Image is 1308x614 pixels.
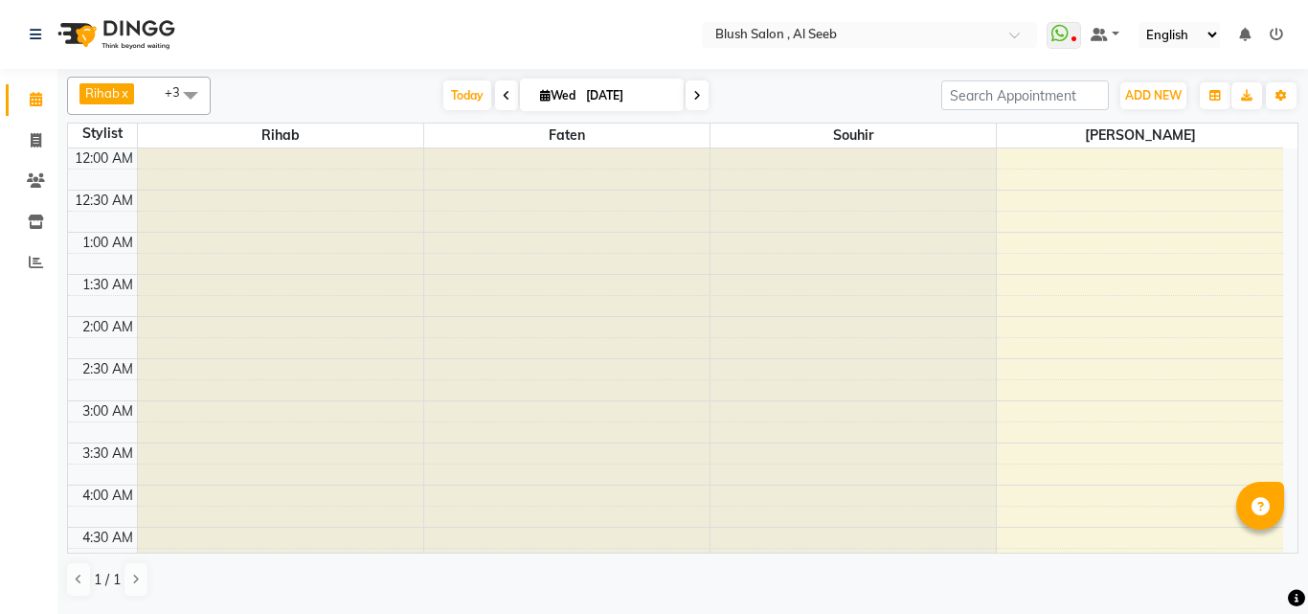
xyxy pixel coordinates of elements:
[138,124,423,148] span: Rihab
[710,124,996,148] span: Souhir
[85,85,120,101] span: Rihab
[94,570,121,590] span: 1 / 1
[71,191,137,211] div: 12:30 AM
[941,80,1109,110] input: Search Appointment
[424,124,710,148] span: Faten
[580,81,676,110] input: 2025-09-03
[49,8,180,61] img: logo
[79,317,137,337] div: 2:00 AM
[443,80,491,110] span: Today
[535,88,580,102] span: Wed
[79,275,137,295] div: 1:30 AM
[71,148,137,169] div: 12:00 AM
[79,359,137,379] div: 2:30 AM
[79,528,137,548] div: 4:30 AM
[79,443,137,464] div: 3:30 AM
[79,233,137,253] div: 1:00 AM
[79,486,137,506] div: 4:00 AM
[165,84,194,100] span: +3
[120,85,128,101] a: x
[1228,537,1289,595] iframe: chat widget
[997,124,1283,148] span: [PERSON_NAME]
[1125,88,1182,102] span: ADD NEW
[1120,82,1186,109] button: ADD NEW
[79,401,137,421] div: 3:00 AM
[68,124,137,144] div: Stylist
